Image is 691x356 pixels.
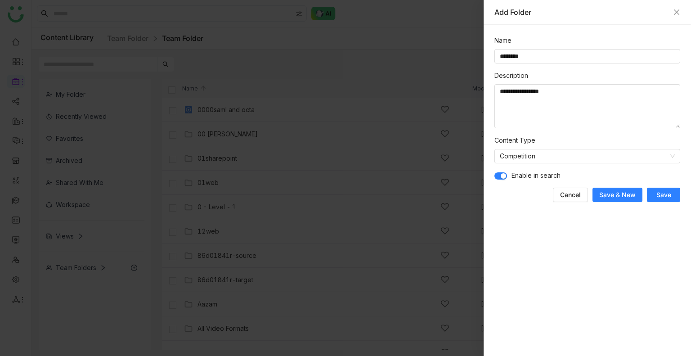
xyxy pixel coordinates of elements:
button: Save & New [592,188,642,202]
label: Name [494,36,512,45]
nz-select-item: Competition [500,149,675,163]
button: Save [647,188,680,202]
span: Save & New [599,190,636,199]
label: Content Type [494,135,535,145]
span: Cancel [560,190,581,199]
button: Cancel [553,188,588,202]
div: Add Folder [494,7,669,17]
label: Description [494,71,528,81]
button: Close [673,9,680,16]
span: Enable in search [512,171,561,180]
span: Save [656,190,671,199]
